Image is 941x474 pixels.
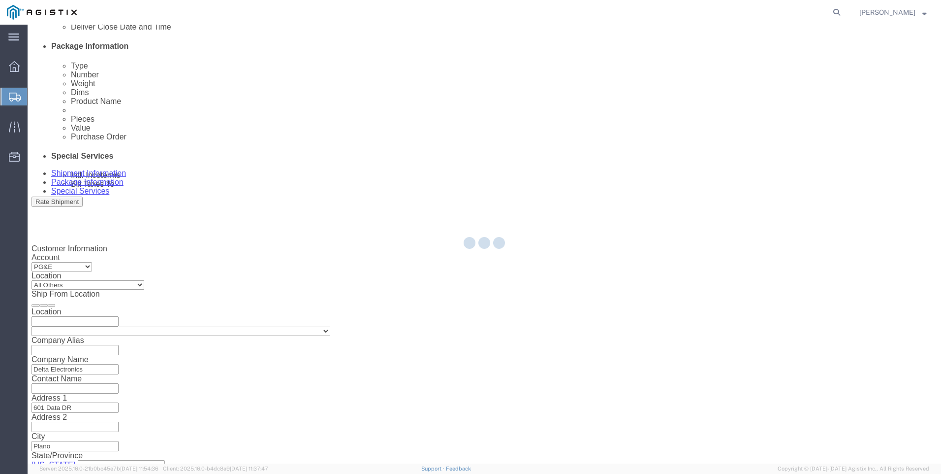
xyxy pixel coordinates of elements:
span: [DATE] 11:37:47 [230,466,268,472]
span: Server: 2025.16.0-21b0bc45e7b [39,466,158,472]
span: [DATE] 11:54:36 [120,466,158,472]
a: Support [421,466,446,472]
img: logo [7,5,77,20]
span: Ramon Franco [859,7,915,18]
button: [PERSON_NAME] [859,6,927,18]
span: Client: 2025.16.0-b4dc8a9 [163,466,268,472]
span: Copyright © [DATE]-[DATE] Agistix Inc., All Rights Reserved [778,465,929,473]
a: Feedback [446,466,471,472]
